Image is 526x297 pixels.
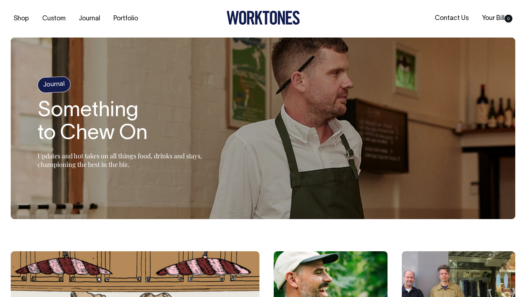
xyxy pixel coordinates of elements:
[479,13,515,24] a: Your Bill0
[37,76,71,93] h4: Journal
[505,15,512,23] span: 0
[39,13,68,25] a: Custom
[111,13,141,25] a: Portfolio
[432,13,472,24] a: Contact Us
[76,13,103,25] a: Journal
[38,152,216,169] p: Updates and hot takes on all things food, drinks and stays, championing the best in the biz.
[38,100,216,145] h1: Something to Chew On
[11,13,32,25] a: Shop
